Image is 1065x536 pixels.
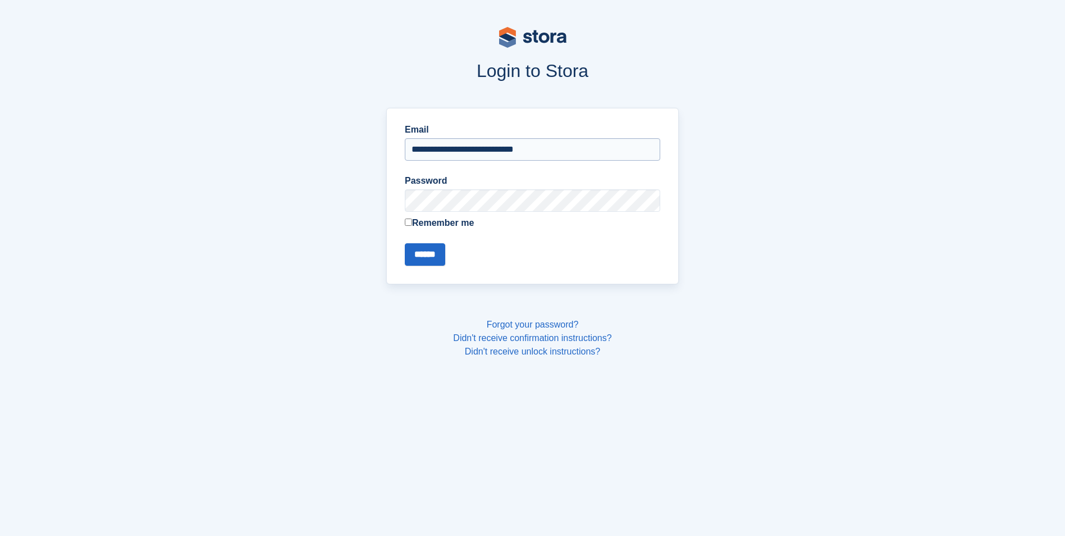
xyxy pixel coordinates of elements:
input: Remember me [405,219,412,226]
label: Remember me [405,216,660,230]
a: Didn't receive confirmation instructions? [453,333,611,343]
img: stora-logo-53a41332b3708ae10de48c4981b4e9114cc0af31d8433b30ea865607fb682f29.svg [499,27,566,48]
label: Password [405,174,660,188]
a: Didn't receive unlock instructions? [465,347,600,356]
h1: Login to Stora [172,61,893,81]
a: Forgot your password? [487,320,579,329]
label: Email [405,123,660,137]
